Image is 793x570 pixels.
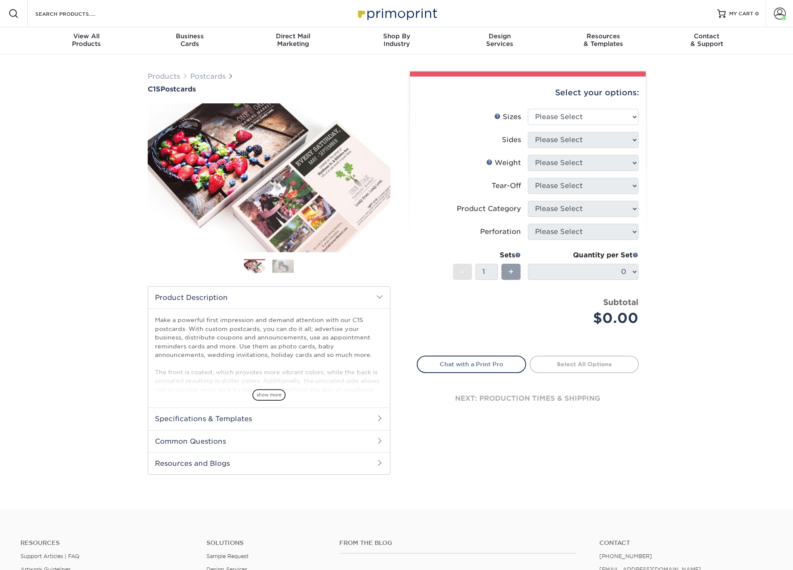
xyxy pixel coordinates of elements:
[345,32,448,40] span: Shop By
[729,10,753,17] span: MY CART
[480,227,521,237] div: Perforation
[34,9,117,19] input: SEARCH PRODUCTS.....
[603,297,638,307] strong: Subtotal
[148,452,390,474] h2: Resources and Blogs
[448,27,552,54] a: DesignServices
[138,32,241,48] div: Cards
[486,158,521,168] div: Weight
[339,539,576,547] h4: From the Blog
[417,356,526,373] a: Chat with a Print Pro
[453,250,521,260] div: Sets
[190,72,226,80] a: Postcards
[417,373,639,424] div: next: production times & shipping
[20,553,80,559] a: Support Articles | FAQ
[755,11,759,17] span: 0
[528,250,638,260] div: Quantity per Set
[148,287,390,308] h2: Product Description
[502,135,521,145] div: Sides
[241,27,345,54] a: Direct MailMarketing
[345,27,448,54] a: Shop ByIndustry
[35,32,138,40] span: View All
[148,85,160,93] span: C1S
[206,553,249,559] a: Sample Request
[655,32,759,48] div: & Support
[552,32,655,48] div: & Templates
[148,94,390,262] img: C1S 01
[448,32,552,40] span: Design
[530,356,639,373] a: Select All Options
[417,77,639,109] div: Select your options:
[206,539,326,547] h4: Solutions
[599,553,652,559] a: [PHONE_NUMBER]
[35,32,138,48] div: Products
[244,259,265,274] img: Postcards 01
[552,27,655,54] a: Resources& Templates
[148,85,390,93] a: C1SPostcards
[599,539,773,547] a: Contact
[138,27,241,54] a: BusinessCards
[241,32,345,40] span: Direct Mail
[20,539,194,547] h4: Resources
[457,204,521,214] div: Product Category
[655,27,759,54] a: Contact& Support
[148,430,390,452] h2: Common Questions
[492,181,521,191] div: Tear-Off
[148,408,390,430] h2: Specifications & Templates
[35,27,138,54] a: View AllProducts
[252,389,286,401] span: show more
[345,32,448,48] div: Industry
[241,32,345,48] div: Marketing
[448,32,552,48] div: Services
[534,308,638,328] div: $0.00
[272,259,294,273] img: Postcards 02
[655,32,759,40] span: Contact
[461,265,464,278] span: -
[494,112,521,122] div: Sizes
[552,32,655,40] span: Resources
[155,316,383,437] p: Make a powerful first impression and demand attention with our C1S postcards. With custom postcar...
[148,72,180,80] a: Products
[354,4,439,23] img: Primoprint
[148,85,390,93] h1: Postcards
[138,32,241,40] span: Business
[508,265,514,278] span: +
